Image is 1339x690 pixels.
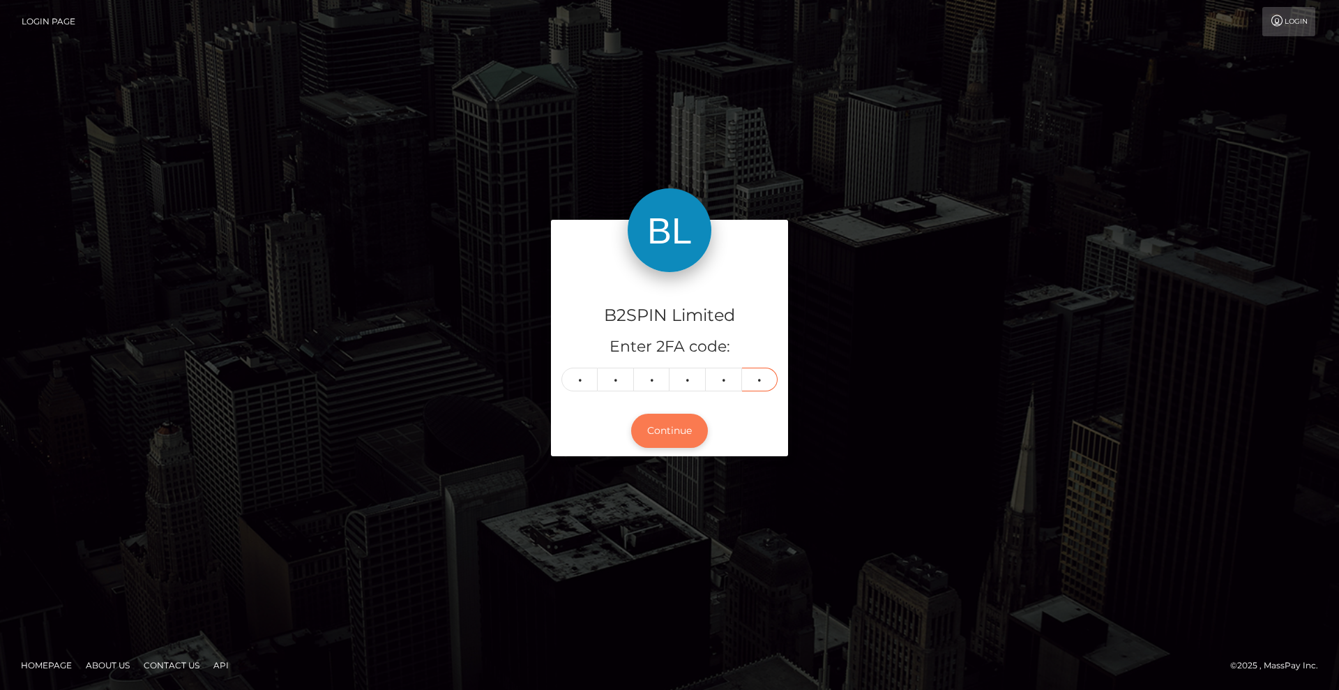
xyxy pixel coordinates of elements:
a: Contact Us [138,654,205,676]
img: B2SPIN Limited [628,188,711,272]
a: Homepage [15,654,77,676]
h4: B2SPIN Limited [561,303,778,328]
button: Continue [631,414,708,448]
h5: Enter 2FA code: [561,336,778,358]
div: © 2025 , MassPay Inc. [1230,658,1329,673]
a: API [208,654,234,676]
a: About Us [80,654,135,676]
a: Login [1262,7,1315,36]
a: Login Page [22,7,75,36]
